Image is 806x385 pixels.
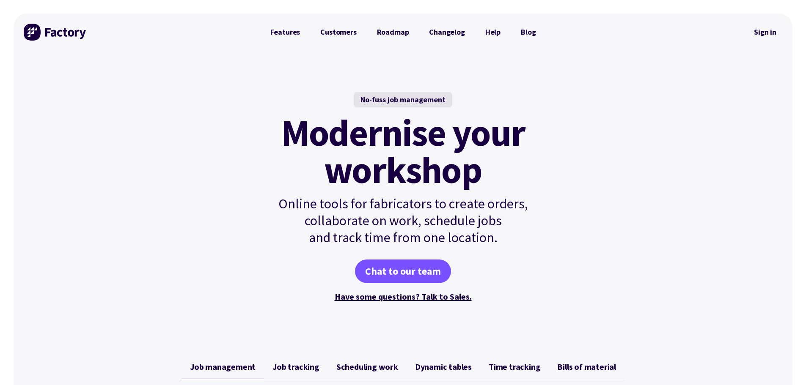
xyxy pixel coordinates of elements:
mark: Modernise your workshop [281,114,525,188]
iframe: Chat Widget [764,344,806,385]
span: Dynamic tables [415,362,472,372]
a: Roadmap [367,24,419,41]
span: Job management [190,362,256,372]
img: Factory [24,24,87,41]
a: Features [260,24,311,41]
span: Time tracking [489,362,540,372]
div: No-fuss job management [354,92,452,107]
a: Changelog [419,24,475,41]
nav: Secondary Navigation [748,22,782,42]
a: Help [475,24,511,41]
span: Scheduling work [336,362,398,372]
span: Job tracking [272,362,319,372]
a: Sign in [748,22,782,42]
nav: Primary Navigation [260,24,546,41]
a: Have some questions? Talk to Sales. [335,291,472,302]
a: Chat to our team [355,259,451,283]
p: Online tools for fabricators to create orders, collaborate on work, schedule jobs and track time ... [260,195,546,246]
a: Blog [511,24,546,41]
span: Bills of material [557,362,616,372]
a: Customers [310,24,366,41]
